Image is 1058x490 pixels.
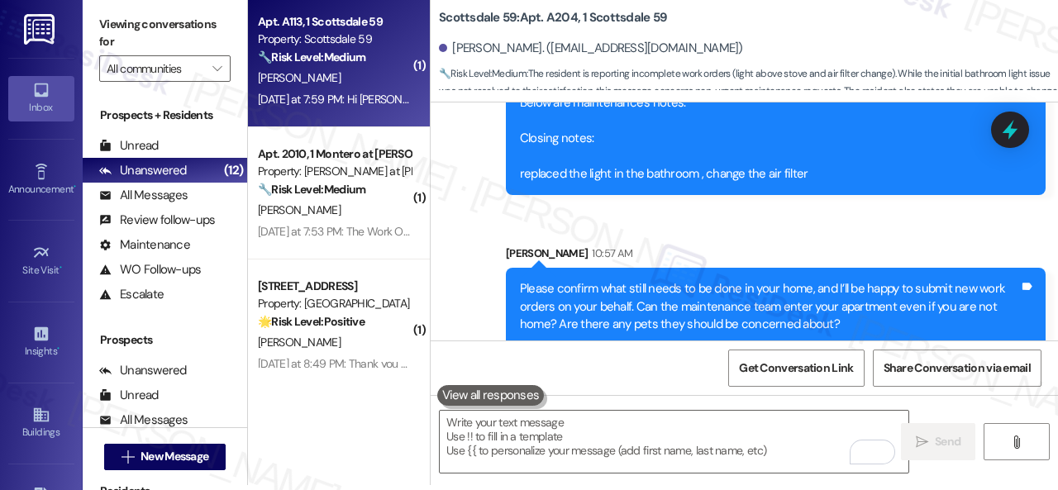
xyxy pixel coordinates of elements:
i:  [916,435,928,449]
i:  [212,62,222,75]
b: Scottsdale 59: Apt. A204, 1 Scottsdale 59 [439,9,667,26]
div: Unread [99,387,159,404]
div: Apt. A113, 1 Scottsdale 59 [258,13,411,31]
div: Prospects + Residents [83,107,247,124]
span: New Message [141,448,208,465]
div: Unanswered [99,362,187,379]
strong: 🔧 Risk Level: Medium [258,50,365,64]
div: Prospects [83,331,247,349]
strong: 🌟 Risk Level: Positive [258,314,365,329]
strong: 🔧 Risk Level: Medium [439,67,527,80]
a: Buildings [8,401,74,445]
div: Maintenance [99,236,190,254]
div: Property: [PERSON_NAME] at [PERSON_NAME] [258,163,411,180]
div: All Messages [99,412,188,429]
div: All Messages [99,187,188,204]
div: Please confirm what still needs to be done in your home, and I’ll be happy to submit new work ord... [520,280,1019,333]
div: Escalate [99,286,164,303]
span: • [60,262,62,274]
span: [PERSON_NAME] [258,70,341,85]
div: [PERSON_NAME]. ([EMAIL_ADDRESS][DOMAIN_NAME]) [439,40,743,57]
span: Get Conversation Link [739,359,853,377]
div: WO Follow-ups [99,261,201,278]
span: Send [935,433,960,450]
div: Unanswered [99,162,187,179]
strong: 🔧 Risk Level: Medium [258,182,365,197]
input: All communities [107,55,204,82]
img: ResiDesk Logo [24,14,58,45]
div: Review follow-ups [99,212,215,229]
span: • [57,343,60,354]
i:  [122,450,134,464]
a: Site Visit • [8,239,74,283]
div: [PERSON_NAME] [506,245,1046,268]
span: : The resident is reporting incomplete work orders (light above stove and air filter change). Whi... [439,65,1058,118]
a: Insights • [8,320,74,364]
span: [PERSON_NAME] [258,202,341,217]
label: Viewing conversations for [99,12,231,55]
div: (12) [220,158,247,183]
button: New Message [104,444,226,470]
div: 10:57 AM [588,245,632,262]
button: Send [901,423,975,460]
textarea: To enrich screen reader interactions, please activate Accessibility in Grammarly extension settings [440,411,908,473]
i:  [1010,435,1022,449]
button: Share Conversation via email [873,350,1041,387]
div: Apt. 2010, 1 Montero at [PERSON_NAME] [258,145,411,163]
div: [STREET_ADDRESS] [258,278,411,295]
span: [PERSON_NAME] [258,335,341,350]
button: Get Conversation Link [728,350,864,387]
div: Unread [99,137,159,155]
span: Share Conversation via email [884,359,1031,377]
a: Inbox [8,76,74,121]
span: • [74,181,76,193]
div: Property: Scottsdale 59 [258,31,411,48]
div: Property: [GEOGRAPHIC_DATA] [258,295,411,312]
